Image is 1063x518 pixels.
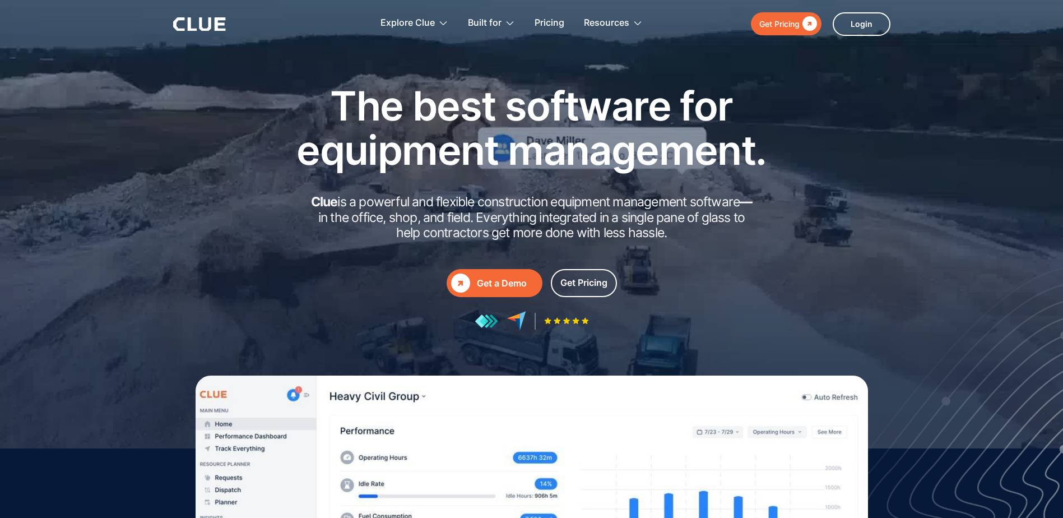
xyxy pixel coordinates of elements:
[551,269,617,297] a: Get Pricing
[833,12,890,36] a: Login
[584,6,629,41] div: Resources
[311,194,338,210] strong: Clue
[475,314,498,329] img: reviews at getapp
[468,6,502,41] div: Built for
[380,6,435,41] div: Explore Clue
[759,17,800,31] div: Get Pricing
[535,6,564,41] a: Pricing
[751,12,821,35] a: Get Pricing
[800,17,817,31] div: 
[468,6,515,41] div: Built for
[451,274,470,293] div: 
[507,311,526,331] img: reviews at capterra
[740,194,752,210] strong: —
[544,317,589,325] img: Five-star rating icon
[477,276,538,290] div: Get a Demo
[584,6,643,41] div: Resources
[308,195,756,241] h2: is a powerful and flexible construction equipment management software in the office, shop, and fi...
[280,84,784,172] h1: The best software for equipment management.
[560,276,607,290] div: Get Pricing
[380,6,448,41] div: Explore Clue
[447,269,542,297] a: Get a Demo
